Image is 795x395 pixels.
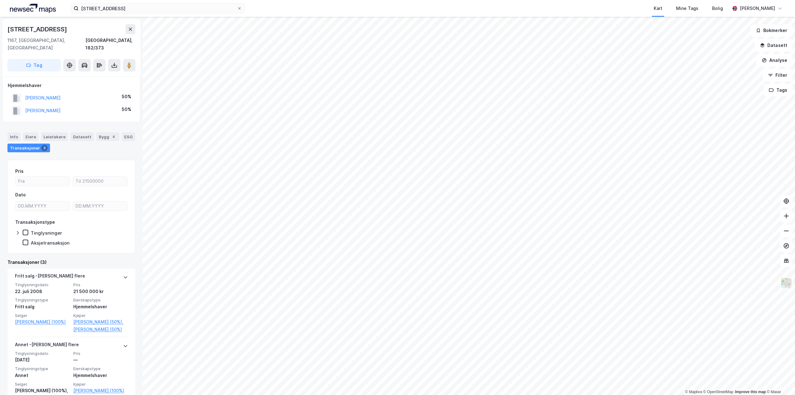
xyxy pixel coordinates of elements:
[73,282,128,287] span: Pris
[73,177,127,186] input: Til 21500000
[15,191,26,199] div: Dato
[41,132,68,141] div: Leietakere
[10,4,56,13] img: logo.a4113a55bc3d86da70a041830d287a7e.svg
[740,5,775,12] div: [PERSON_NAME]
[15,366,70,371] span: Tinglysningstype
[70,132,94,141] div: Datasett
[7,24,68,34] div: [STREET_ADDRESS]
[763,69,793,81] button: Filter
[755,39,793,52] button: Datasett
[751,24,793,37] button: Bokmerker
[73,297,128,303] span: Eierskapstype
[73,303,128,310] div: Hjemmelshaver
[96,132,119,141] div: Bygg
[16,201,70,211] input: DD.MM.YYYY
[73,201,127,211] input: DD.MM.YYYY
[15,288,70,295] div: 22. juli 2008
[73,288,128,295] div: 21 500 000 kr
[15,303,70,310] div: Fritt salg
[15,282,70,287] span: Tinglysningsdato
[16,177,70,186] input: Fra
[15,218,55,226] div: Transaksjonstype
[73,351,128,356] span: Pris
[73,356,128,364] div: —
[73,382,128,387] span: Kjøper
[85,37,135,52] div: [GEOGRAPHIC_DATA], 182/373
[73,366,128,371] span: Eierskapstype
[31,240,70,246] div: Aksjetransaksjon
[654,5,662,12] div: Kart
[15,387,70,394] div: [PERSON_NAME] (100%),
[7,59,61,71] button: Tag
[7,259,135,266] div: Transaksjoner (3)
[73,372,128,379] div: Hjemmelshaver
[15,356,70,364] div: [DATE]
[15,297,70,303] span: Tinglysningstype
[23,132,39,141] div: Eiere
[79,4,237,13] input: Søk på adresse, matrikkel, gårdeiere, leietakere eller personer
[73,387,128,394] a: [PERSON_NAME] (100%)
[676,5,698,12] div: Mine Tags
[73,318,128,326] a: [PERSON_NAME] (50%),
[15,168,24,175] div: Pris
[712,5,723,12] div: Bolig
[7,144,50,152] div: Transaksjoner
[780,277,792,289] img: Z
[15,313,70,318] span: Selger
[15,351,70,356] span: Tinglysningsdato
[31,230,62,236] div: Tinglysninger
[15,341,79,351] div: Annet - [PERSON_NAME] flere
[7,132,20,141] div: Info
[73,326,128,333] a: [PERSON_NAME] (50%)
[15,372,70,379] div: Annet
[122,106,131,113] div: 50%
[111,134,117,140] div: 4
[7,37,85,52] div: 1167, [GEOGRAPHIC_DATA], [GEOGRAPHIC_DATA]
[15,318,70,326] a: [PERSON_NAME] (100%)
[122,132,135,141] div: ESG
[15,272,85,282] div: Fritt salg - [PERSON_NAME] flere
[8,82,135,89] div: Hjemmelshaver
[756,54,793,67] button: Analyse
[685,390,702,394] a: Mapbox
[735,390,766,394] a: Improve this map
[41,145,48,151] div: 3
[764,84,793,96] button: Tags
[73,313,128,318] span: Kjøper
[122,93,131,100] div: 50%
[703,390,734,394] a: OpenStreetMap
[15,382,70,387] span: Selger
[764,365,795,395] iframe: Chat Widget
